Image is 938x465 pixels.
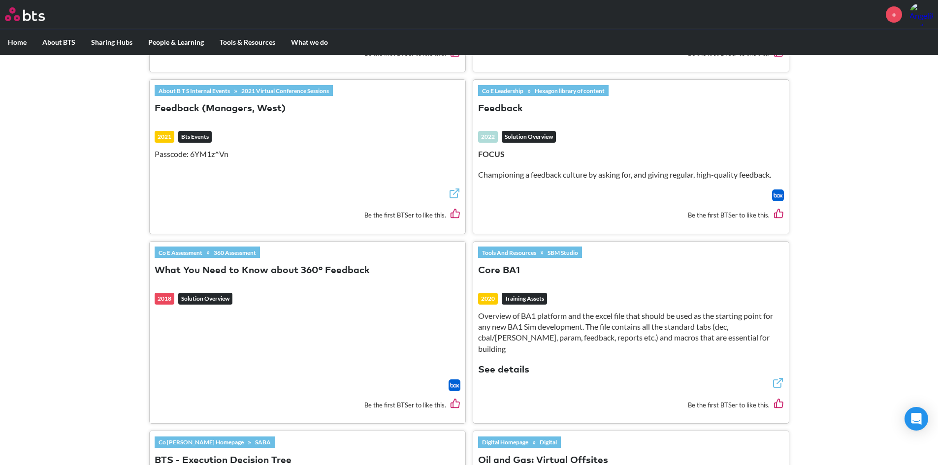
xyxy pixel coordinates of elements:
[155,436,275,447] div: »
[5,7,63,21] a: Go home
[155,391,460,418] div: Be the first BTSer to like this.
[531,85,609,96] a: Hexagon library of content
[478,391,784,418] div: Be the first BTSer to like this.
[909,2,933,26] a: Profile
[478,247,582,257] div: »
[251,436,275,447] a: SABA
[34,30,83,55] label: About BTS
[478,169,784,180] p: Championing a feedback culture by asking for, and giving regular, high-quality feedback.
[155,85,234,96] a: About B T S Internal Events
[178,293,232,305] em: Solution Overview
[909,2,933,26] img: Angeliki Andreou
[83,30,140,55] label: Sharing Hubs
[237,85,333,96] a: 2021 Virtual Conference Sessions
[178,131,212,143] em: Bts Events
[478,247,540,258] a: Tools And Resources
[886,6,902,23] a: +
[502,293,547,305] em: Training Assets
[478,102,523,116] button: Feedback
[449,379,460,391] a: Download file from Box
[478,264,520,278] button: Core BA1
[502,131,556,143] em: Solution Overview
[155,247,206,258] a: Co E Assessment
[155,293,174,305] div: 2018
[212,30,283,55] label: Tools & Resources
[478,131,498,143] div: 2022
[536,436,561,447] a: Digital
[478,436,532,447] a: Digital Homepage
[478,364,529,377] button: See details
[155,149,460,159] p: Passcode: 6YM1z^Vn
[772,189,784,201] a: Download file from Box
[155,436,248,447] a: Co [PERSON_NAME] Homepage
[478,201,784,228] div: Be the first BTSer to like this.
[155,102,286,116] button: Feedback (Managers, West)
[155,201,460,228] div: Be the first BTSer to like this.
[283,30,336,55] label: What we do
[478,293,498,305] div: 2020
[210,247,260,258] a: 360 Assessment
[478,149,505,158] strong: FOCUS
[772,377,784,391] a: External link
[478,85,527,96] a: Co E Leadership
[140,30,212,55] label: People & Learning
[155,85,333,96] div: »
[772,189,784,201] img: Box logo
[449,187,460,202] a: External link
[155,264,370,278] button: What You Need to Know about 360° Feedback
[478,436,561,447] div: »
[449,379,460,391] img: Box logo
[544,247,582,258] a: SBM Studio
[5,7,45,21] img: BTS Logo
[155,247,260,257] div: »
[478,310,784,355] p: Overview of BA1 platform and the excel file that should be used as the starting point for any new...
[905,407,928,431] div: Open Intercom Messenger
[478,85,609,96] div: »
[155,131,174,143] div: 2021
